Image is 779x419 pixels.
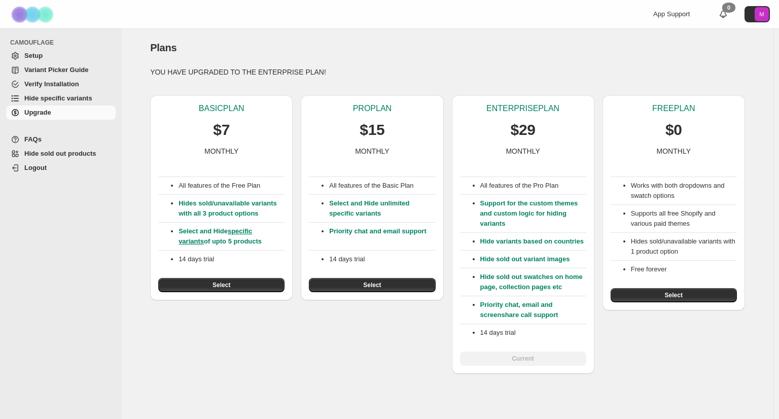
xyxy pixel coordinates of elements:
p: BASIC PLAN [199,103,244,114]
p: $0 [665,120,682,140]
span: Hide specific variants [24,94,92,102]
a: Logout [6,161,116,175]
p: Support for the custom themes and custom logic for hiding variants [480,198,586,229]
p: MONTHLY [506,146,540,156]
span: Select [213,281,230,289]
li: Works with both dropdowns and swatch options [631,181,737,201]
a: Setup [6,49,116,63]
a: FAQs [6,132,116,147]
p: ENTERPRISE PLAN [486,103,559,114]
p: MONTHLY [355,146,389,156]
p: $15 [360,120,384,140]
li: Supports all free Shopify and various paid themes [631,208,737,229]
p: 14 days trial [480,328,586,338]
li: Hides sold/unavailable variants with 1 product option [631,236,737,257]
p: Select and Hide unlimited specific variants [329,198,435,219]
p: FREE PLAN [652,103,695,114]
a: Hide sold out products [6,147,116,161]
p: All features of the Free Plan [179,181,285,191]
span: FAQs [24,135,42,143]
button: Avatar with initials M [745,6,770,22]
p: All features of the Basic Plan [329,181,435,191]
span: Logout [24,164,47,171]
p: 14 days trial [329,254,435,264]
button: Select [611,288,737,302]
span: CAMOUFLAGE [10,39,117,47]
p: 14 days trial [179,254,285,264]
span: Upgrade [24,109,51,116]
p: $7 [213,120,230,140]
a: Upgrade [6,106,116,120]
span: Select [363,281,381,289]
p: Priority chat, email and screenshare call support [480,300,586,320]
p: Priority chat and email support [329,226,435,247]
a: Verify Installation [6,77,116,91]
a: Hide specific variants [6,91,116,106]
span: Verify Installation [24,80,79,88]
a: 0 [718,9,728,19]
a: Variant Picker Guide [6,63,116,77]
img: Camouflage [8,1,59,28]
div: 0 [722,3,735,13]
p: Hides sold/unavailable variants with all 3 product options [179,198,285,219]
p: Hide variants based on countries [480,236,586,247]
p: Select and Hide of upto 5 products [179,226,285,247]
p: $29 [511,120,536,140]
span: Hide sold out products [24,150,96,157]
button: Select [309,278,435,292]
p: MONTHLY [204,146,238,156]
p: All features of the Pro Plan [480,181,586,191]
p: PRO PLAN [353,103,392,114]
span: Select [665,291,683,299]
p: Hide sold out variant images [480,254,586,264]
li: Free forever [631,264,737,274]
p: MONTHLY [657,146,691,156]
span: App Support [653,10,690,18]
button: Select [158,278,285,292]
p: Hide sold out swatches on home page, collection pages etc [480,272,586,292]
span: Setup [24,52,43,59]
span: Variant Picker Guide [24,66,88,74]
span: Plans [150,42,176,53]
text: M [759,11,764,17]
p: YOU HAVE UPGRADED TO THE ENTERPRISE PLAN! [150,67,745,77]
span: Avatar with initials M [755,7,769,21]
